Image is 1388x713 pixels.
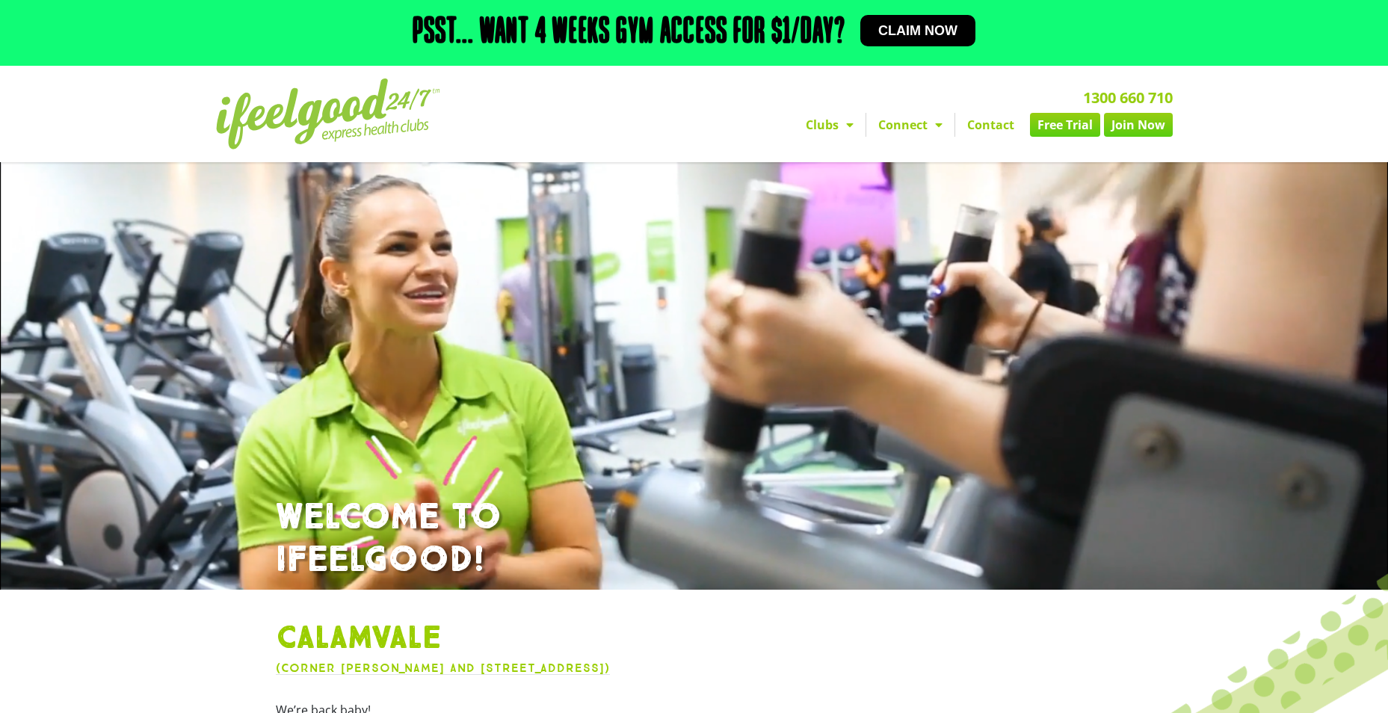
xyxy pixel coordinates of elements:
[794,113,866,137] a: Clubs
[413,15,845,51] h2: Psst... Want 4 weeks gym access for $1/day?
[866,113,954,137] a: Connect
[878,24,957,37] span: Claim now
[860,15,975,46] a: Claim now
[1030,113,1100,137] a: Free Trial
[276,661,610,675] a: (Corner [PERSON_NAME] and [STREET_ADDRESS])
[556,113,1173,137] nav: Menu
[276,620,1113,658] h1: Calamvale
[1104,113,1173,137] a: Join Now
[276,496,1113,582] h1: WELCOME TO IFEELGOOD!
[1083,87,1173,108] a: 1300 660 710
[955,113,1026,137] a: Contact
